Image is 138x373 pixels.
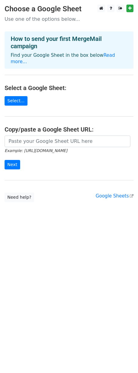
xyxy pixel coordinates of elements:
[96,193,133,199] a: Google Sheets
[5,96,27,106] a: Select...
[11,53,115,64] a: Read more...
[5,136,130,147] input: Paste your Google Sheet URL here
[11,35,127,50] h4: How to send your first MergeMail campaign
[107,344,138,373] iframe: Chat Widget
[5,160,20,169] input: Next
[5,148,67,153] small: Example: [URL][DOMAIN_NAME]
[5,84,133,92] h4: Select a Google Sheet:
[5,5,133,13] h3: Choose a Google Sheet
[5,193,34,202] a: Need help?
[5,126,133,133] h4: Copy/paste a Google Sheet URL:
[5,16,133,22] p: Use one of the options below...
[11,52,127,65] p: Find your Google Sheet in the box below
